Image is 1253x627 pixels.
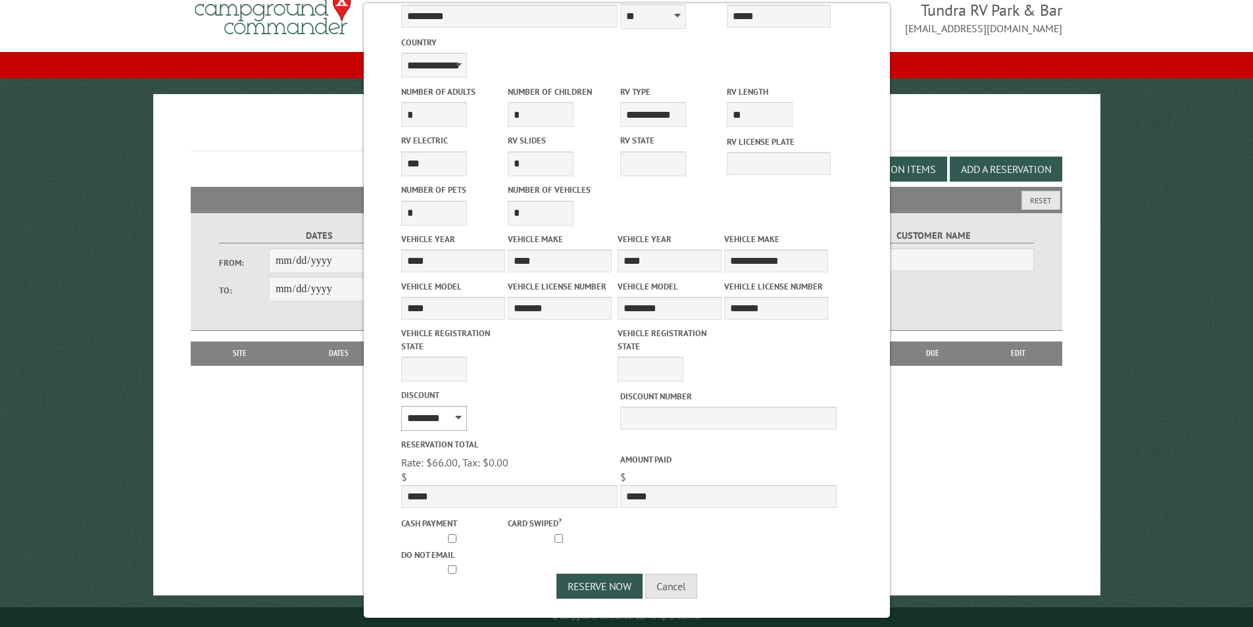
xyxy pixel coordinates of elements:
label: Vehicle Year [618,233,722,245]
label: From: [219,257,269,269]
label: Cash payment [401,517,505,530]
label: RV Type [620,86,724,98]
span: $ [620,470,626,484]
label: Vehicle Registration state [618,327,722,352]
label: Do not email [401,549,505,561]
label: Country [401,36,618,49]
button: Add a Reservation [950,157,1062,182]
label: Customer Name [833,228,1034,243]
label: Dates [219,228,420,243]
span: Rate: $66.00, Tax: $0.00 [401,456,508,469]
h2: Filters [191,187,1063,212]
h1: Reservations [191,115,1063,151]
small: © Campground Commander LLC. All rights reserved. [553,613,701,621]
label: Vehicle License Number [724,280,828,293]
th: Edit [974,341,1063,365]
label: Vehicle License Number [508,280,612,293]
label: Reservation Total [401,438,618,451]
button: Cancel [645,574,697,599]
label: To: [219,284,269,297]
label: Vehicle Make [724,233,828,245]
label: Number of Adults [401,86,505,98]
label: RV Slides [508,134,612,147]
label: Number of Pets [401,184,505,196]
th: Due [891,341,974,365]
label: Vehicle Year [401,233,505,245]
label: RV Electric [401,134,505,147]
button: Reserve Now [556,574,643,599]
label: Vehicle Model [618,280,722,293]
label: Vehicle Registration state [401,327,505,352]
span: $ [401,470,407,484]
label: Vehicle Make [508,233,612,245]
label: RV State [620,134,724,147]
th: Site [197,341,283,365]
label: Discount Number [620,390,837,403]
button: Edit Add-on Items [834,157,947,182]
label: Number of Vehicles [508,184,612,196]
label: Number of Children [508,86,612,98]
a: ? [558,516,562,525]
button: Reset [1021,191,1060,210]
label: RV Length [727,86,831,98]
label: Card swiped [508,515,612,530]
th: Dates [283,341,395,365]
label: Discount [401,389,618,401]
label: Amount paid [620,453,837,466]
label: Vehicle Model [401,280,505,293]
label: RV License Plate [727,136,831,148]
